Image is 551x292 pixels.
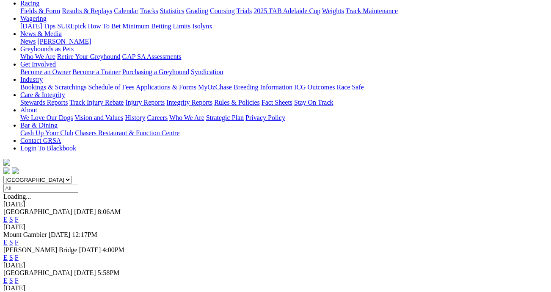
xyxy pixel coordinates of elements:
[75,129,179,136] a: Chasers Restaurant & Function Centre
[136,83,196,91] a: Applications & Forms
[125,114,145,121] a: History
[88,83,134,91] a: Schedule of Fees
[3,284,548,292] div: [DATE]
[20,30,62,37] a: News & Media
[74,114,123,121] a: Vision and Values
[20,7,548,15] div: Racing
[9,239,13,246] a: S
[98,208,121,215] span: 8:06AM
[20,91,65,98] a: Care & Integrity
[15,277,19,284] a: F
[20,99,68,106] a: Stewards Reports
[3,208,72,215] span: [GEOGRAPHIC_DATA]
[15,216,19,223] a: F
[20,38,548,45] div: News & Media
[20,114,548,122] div: About
[253,7,320,14] a: 2025 TAB Adelaide Cup
[12,167,19,174] img: twitter.svg
[20,76,43,83] a: Industry
[102,246,124,253] span: 4:00PM
[262,99,292,106] a: Fact Sheets
[20,83,86,91] a: Bookings & Scratchings
[3,193,31,200] span: Loading...
[20,83,548,91] div: Industry
[20,129,548,137] div: Bar & Dining
[3,159,10,166] img: logo-grsa-white.png
[20,68,71,75] a: Become an Owner
[20,15,47,22] a: Wagering
[79,246,101,253] span: [DATE]
[20,53,55,60] a: Who We Are
[186,7,208,14] a: Grading
[236,7,252,14] a: Trials
[20,38,36,45] a: News
[9,277,13,284] a: S
[336,83,364,91] a: Race Safe
[114,7,138,14] a: Calendar
[20,114,73,121] a: We Love Our Dogs
[210,7,235,14] a: Coursing
[15,239,19,246] a: F
[160,7,185,14] a: Statistics
[166,99,212,106] a: Integrity Reports
[140,7,158,14] a: Tracks
[62,7,112,14] a: Results & Replays
[169,114,204,121] a: Who We Are
[20,129,73,136] a: Cash Up Your Club
[198,83,232,91] a: MyOzChase
[20,137,61,144] a: Contact GRSA
[3,239,8,246] a: E
[245,114,285,121] a: Privacy Policy
[3,184,78,193] input: Select date
[20,45,74,53] a: Greyhounds as Pets
[74,208,96,215] span: [DATE]
[122,22,190,30] a: Minimum Betting Limits
[3,200,548,208] div: [DATE]
[3,167,10,174] img: facebook.svg
[74,269,96,276] span: [DATE]
[122,68,189,75] a: Purchasing a Greyhound
[122,53,182,60] a: GAP SA Assessments
[3,254,8,261] a: E
[88,22,121,30] a: How To Bet
[57,22,86,30] a: SUREpick
[322,7,344,14] a: Weights
[3,231,47,238] span: Mount Gambier
[57,53,121,60] a: Retire Your Greyhound
[69,99,124,106] a: Track Injury Rebate
[234,83,292,91] a: Breeding Information
[3,269,72,276] span: [GEOGRAPHIC_DATA]
[9,254,13,261] a: S
[20,122,58,129] a: Bar & Dining
[3,223,548,231] div: [DATE]
[3,216,8,223] a: E
[20,99,548,106] div: Care & Integrity
[20,61,56,68] a: Get Involved
[20,145,76,152] a: Login To Blackbook
[49,231,71,238] span: [DATE]
[191,68,223,75] a: Syndication
[20,106,37,114] a: About
[214,99,260,106] a: Rules & Policies
[72,68,121,75] a: Become a Trainer
[3,277,8,284] a: E
[206,114,244,121] a: Strategic Plan
[37,38,91,45] a: [PERSON_NAME]
[294,83,335,91] a: ICG Outcomes
[20,68,548,76] div: Get Involved
[125,99,165,106] a: Injury Reports
[147,114,168,121] a: Careers
[20,22,55,30] a: [DATE] Tips
[20,22,548,30] div: Wagering
[346,7,398,14] a: Track Maintenance
[15,254,19,261] a: F
[98,269,120,276] span: 5:58PM
[3,261,548,269] div: [DATE]
[192,22,212,30] a: Isolynx
[294,99,333,106] a: Stay On Track
[9,216,13,223] a: S
[20,53,548,61] div: Greyhounds as Pets
[3,246,77,253] span: [PERSON_NAME] Bridge
[72,231,97,238] span: 12:17PM
[20,7,60,14] a: Fields & Form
